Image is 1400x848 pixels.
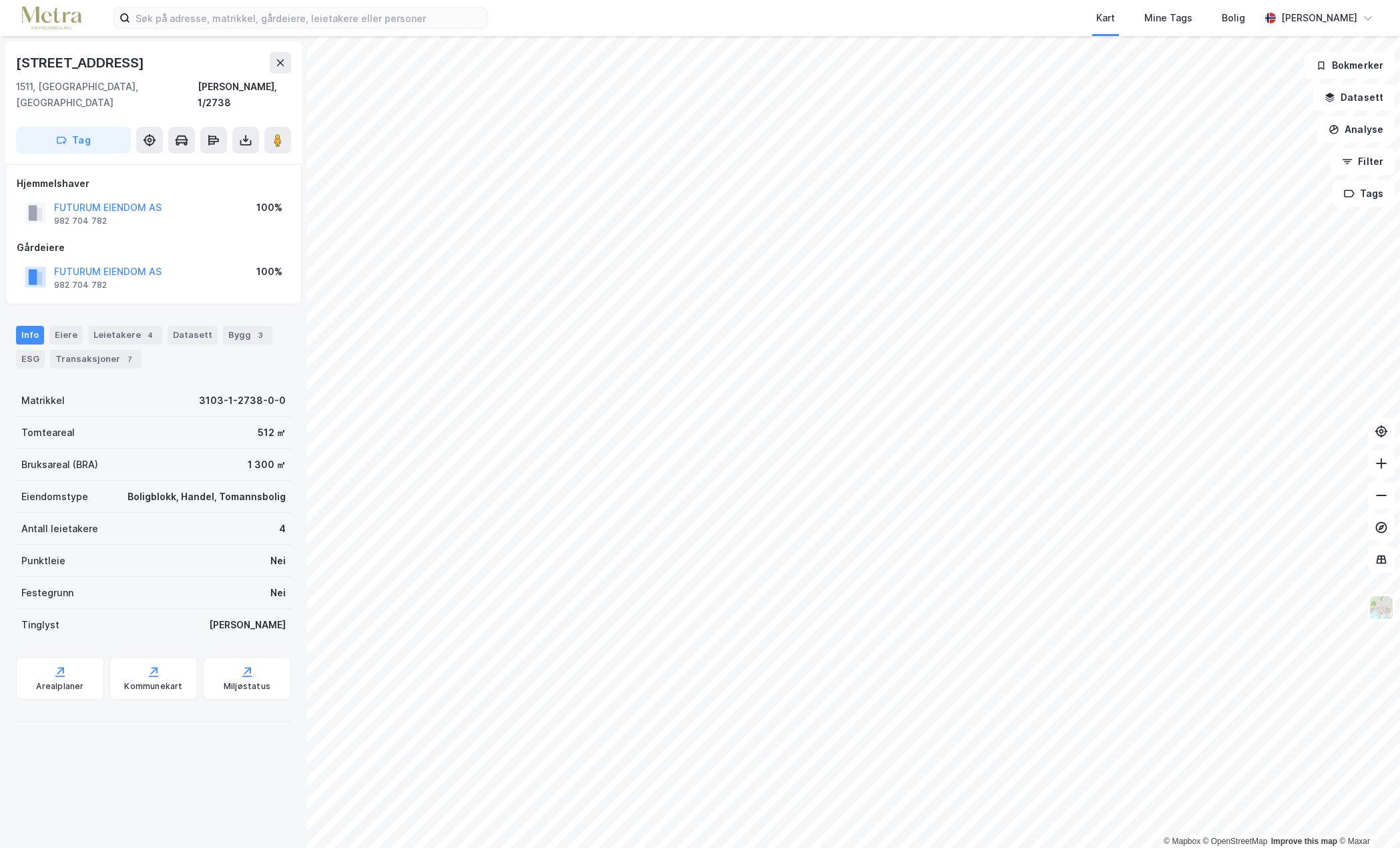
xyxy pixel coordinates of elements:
div: Arealplaner [36,681,83,692]
img: Z [1369,595,1394,620]
div: 100% [256,200,282,216]
a: OpenStreetMap [1203,837,1268,846]
div: [PERSON_NAME] [209,617,286,633]
input: Søk på adresse, matrikkel, gårdeiere, leietakere eller personer [130,8,487,28]
div: Antall leietakere [21,521,98,537]
div: [PERSON_NAME] [1281,10,1357,26]
div: 3103-1-2738-0-0 [199,393,286,409]
div: 100% [256,264,282,280]
div: 1511, [GEOGRAPHIC_DATA], [GEOGRAPHIC_DATA] [16,79,198,111]
div: 512 ㎡ [258,425,286,441]
div: [PERSON_NAME], 1/2738 [198,79,291,111]
div: Mine Tags [1144,10,1192,26]
button: Bokmerker [1305,52,1395,79]
div: Festegrunn [21,585,73,601]
div: Tinglyst [21,617,59,633]
div: 982 704 782 [54,216,107,226]
div: Transaksjoner [50,350,142,369]
div: Kommunekart [124,681,182,692]
a: Improve this map [1271,837,1337,846]
button: Analyse [1317,116,1395,143]
button: Tags [1333,180,1395,207]
div: 3 [254,329,267,342]
div: Hjemmelshaver [17,176,290,192]
div: Leietakere [88,326,162,345]
div: 4 [279,521,286,537]
div: Bolig [1222,10,1245,26]
a: Mapbox [1164,837,1200,846]
div: Eiendomstype [21,489,88,505]
div: Tomteareal [21,425,75,441]
div: [STREET_ADDRESS] [16,52,147,73]
iframe: Chat Widget [1333,784,1400,848]
div: Boligblokk, Handel, Tomannsbolig [128,489,286,505]
button: Filter [1331,148,1395,175]
div: Info [16,326,44,345]
div: 7 [123,353,136,366]
div: Gårdeiere [17,240,290,256]
div: ESG [16,350,45,369]
div: Nei [270,553,286,569]
div: Eiere [49,326,83,345]
div: 982 704 782 [54,280,107,290]
div: Bygg [223,326,272,345]
div: Kart [1096,10,1115,26]
img: metra-logo.256734c3b2bbffee19d4.png [21,7,81,30]
div: 4 [144,329,157,342]
div: Kontrollprogram for chat [1333,784,1400,848]
div: Matrikkel [21,393,65,409]
div: Miljøstatus [224,681,270,692]
div: Bruksareal (BRA) [21,457,98,473]
div: Datasett [168,326,218,345]
div: Nei [270,585,286,601]
button: Tag [16,127,131,154]
div: Punktleie [21,553,65,569]
button: Datasett [1313,84,1395,111]
div: 1 300 ㎡ [248,457,286,473]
